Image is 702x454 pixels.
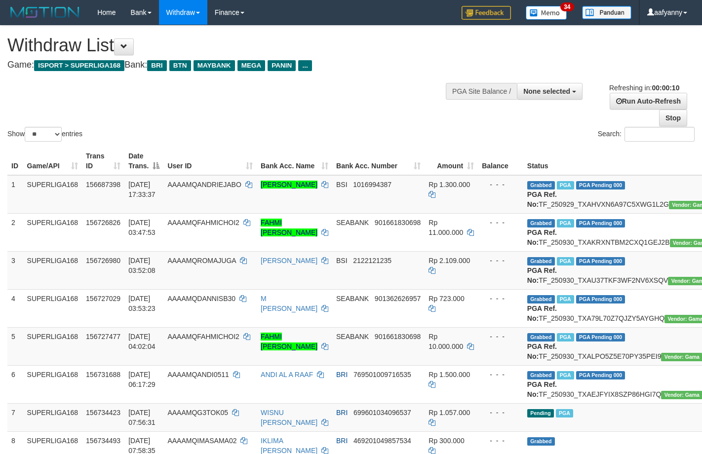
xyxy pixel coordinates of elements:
b: PGA Ref. No: [527,380,557,398]
label: Show entries [7,127,82,142]
td: SUPERLIGA168 [23,365,82,403]
span: Copy 469201049857534 to clipboard [353,437,411,445]
span: None selected [523,87,570,95]
span: AAAAMQDANNISB30 [167,295,235,303]
span: Copy 2122121235 to clipboard [353,257,391,265]
div: - - - [482,180,519,189]
span: ... [298,60,312,71]
span: 34 [560,2,574,11]
span: Rp 2.109.000 [429,257,470,265]
a: FAHMI [PERSON_NAME] [261,219,317,236]
span: 156727477 [86,333,120,340]
a: Stop [659,110,687,126]
a: M [PERSON_NAME] [261,295,317,312]
img: MOTION_logo.png [7,5,82,20]
span: Marked by aafromsomean [557,257,574,265]
td: SUPERLIGA168 [23,213,82,251]
span: [DATE] 03:52:08 [128,257,156,274]
span: SEABANK [336,295,369,303]
a: FAHMI [PERSON_NAME] [261,333,317,350]
span: Refreshing in: [609,84,679,92]
span: Rp 1.500.000 [429,371,470,378]
select: Showentries [25,127,62,142]
td: SUPERLIGA168 [23,327,82,365]
strong: 00:00:10 [652,84,679,92]
span: BRI [336,409,348,416]
th: Date Trans.: activate to sort column descending [124,147,163,175]
a: [PERSON_NAME] [261,257,317,265]
th: Trans ID: activate to sort column ascending [82,147,124,175]
label: Search: [598,127,695,142]
div: - - - [482,256,519,265]
span: [DATE] 17:33:37 [128,181,156,198]
td: 1 [7,175,23,214]
img: panduan.png [582,6,631,19]
div: - - - [482,436,519,446]
th: Bank Acc. Name: activate to sort column ascending [257,147,332,175]
span: 156734423 [86,409,120,416]
td: SUPERLIGA168 [23,175,82,214]
b: PGA Ref. No: [527,342,557,360]
span: 156727029 [86,295,120,303]
td: 7 [7,403,23,431]
b: PGA Ref. No: [527,190,557,208]
th: Game/API: activate to sort column ascending [23,147,82,175]
span: Rp 1.300.000 [429,181,470,189]
a: Run Auto-Refresh [610,93,687,110]
span: Marked by aafandaneth [557,295,574,303]
span: Copy 769501009716535 to clipboard [353,371,411,378]
span: 156734493 [86,437,120,445]
span: Grabbed [527,219,555,227]
a: [PERSON_NAME] [261,181,317,189]
span: PGA Pending [576,333,625,341]
span: ISPORT > SUPERLIGA168 [34,60,124,71]
span: PGA Pending [576,371,625,379]
span: Grabbed [527,333,555,341]
span: Rp 10.000.000 [429,333,463,350]
span: Marked by aafromsomean [556,409,573,417]
span: SEABANK [336,333,369,340]
span: BRI [336,437,348,445]
span: Pending [527,409,554,417]
img: Button%20Memo.svg [526,6,567,20]
span: Grabbed [527,437,555,446]
th: Balance [478,147,523,175]
span: BRI [336,371,348,378]
div: - - - [482,294,519,303]
span: [DATE] 06:17:29 [128,371,156,388]
span: PGA Pending [576,181,625,189]
span: AAAAMQFAHMICHOI2 [167,333,239,340]
button: None selected [517,83,583,100]
span: Rp 1.057.000 [429,409,470,416]
span: Copy 901661830698 to clipboard [375,333,421,340]
span: Marked by aafromsomean [557,371,574,379]
span: PANIN [268,60,296,71]
span: Rp 723.000 [429,295,464,303]
b: PGA Ref. No: [527,266,557,284]
span: Copy 699601034096537 to clipboard [353,409,411,416]
span: Marked by aafsoycanthlai [557,181,574,189]
input: Search: [624,127,695,142]
span: Grabbed [527,257,555,265]
th: Amount: activate to sort column ascending [425,147,478,175]
td: 3 [7,251,23,289]
span: Rp 11.000.000 [429,219,463,236]
span: BSI [336,257,348,265]
div: - - - [482,370,519,379]
span: Copy 901661830698 to clipboard [375,219,421,227]
span: BRI [147,60,166,71]
td: SUPERLIGA168 [23,289,82,327]
span: AAAAMQIMASAMA02 [167,437,236,445]
span: Grabbed [527,371,555,379]
td: SUPERLIGA168 [23,251,82,289]
span: Rp 300.000 [429,437,464,445]
th: User ID: activate to sort column ascending [163,147,257,175]
span: PGA Pending [576,295,625,303]
b: PGA Ref. No: [527,304,557,322]
span: 156726826 [86,219,120,227]
td: 2 [7,213,23,251]
b: PGA Ref. No: [527,228,557,246]
span: Marked by aafandaneth [557,333,574,341]
span: Grabbed [527,181,555,189]
div: - - - [482,408,519,417]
